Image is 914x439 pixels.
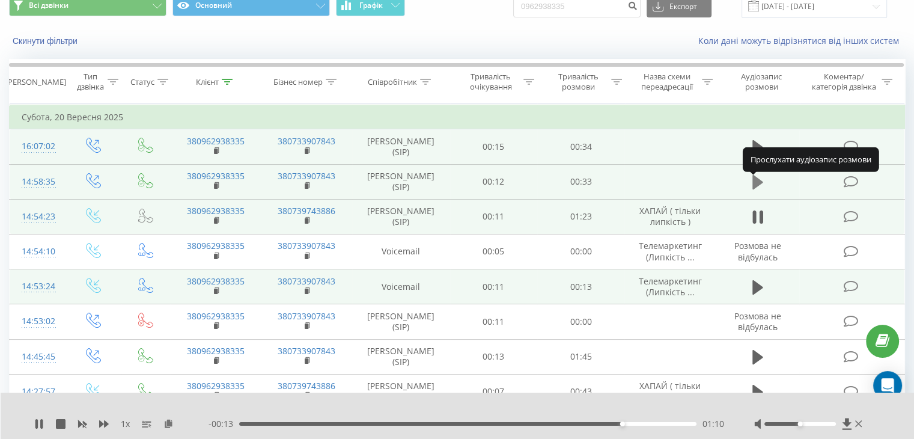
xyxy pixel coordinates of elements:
div: Статус [130,77,154,87]
a: 380962938335 [187,170,245,182]
div: 14:53:02 [22,310,53,333]
a: 380733907843 [278,135,335,147]
div: 14:45:45 [22,345,53,369]
div: 16:07:02 [22,135,53,158]
div: Open Intercom Messenger [873,371,902,400]
a: 380739743886 [278,205,335,216]
td: [PERSON_NAME] (SIP) [352,199,450,234]
td: [PERSON_NAME] (SIP) [352,304,450,339]
td: 00:12 [450,164,537,199]
td: 00:07 [450,374,537,409]
div: Accessibility label [797,422,802,426]
td: 00:13 [537,269,624,304]
a: 380739743886 [278,380,335,391]
button: Скинути фільтри [9,35,84,46]
span: Розмова не відбулась [734,310,781,333]
td: 00:43 [537,374,624,409]
div: Клієнт [196,77,219,87]
div: 14:53:24 [22,275,53,298]
span: 01:10 [702,418,724,430]
td: ХАПАЙ ( тільки липкість ) [624,374,715,409]
div: Accessibility label [620,422,625,426]
td: 00:11 [450,269,537,304]
span: Всі дзвінки [29,1,69,10]
td: 00:15 [450,129,537,164]
a: Коли дані можуть відрізнятися вiд інших систем [698,35,905,46]
div: 14:58:35 [22,170,53,194]
a: 380733907843 [278,240,335,251]
a: 380962938335 [187,275,245,287]
td: 00:13 [450,339,537,374]
a: 380962938335 [187,205,245,216]
div: Співробітник [368,77,417,87]
span: Графік [359,1,383,10]
span: Розмова не відбулась [734,240,781,262]
div: 14:54:23 [22,205,53,229]
div: 14:27:57 [22,380,53,404]
td: 00:00 [537,304,624,339]
div: Тривалість розмови [548,72,608,92]
td: 00:11 [450,199,537,234]
a: 380733907843 [278,170,335,182]
div: Тривалість очікування [461,72,521,92]
td: 00:11 [450,304,537,339]
a: 380733907843 [278,345,335,357]
td: 00:00 [537,234,624,269]
span: 1 x [121,418,130,430]
td: [PERSON_NAME] (SIP) [352,374,450,409]
div: Назва схеми переадресації [636,72,699,92]
td: [PERSON_NAME] (SIP) [352,129,450,164]
td: 00:34 [537,129,624,164]
span: Телемаркетинг (Липкість ... [639,275,702,298]
div: Бізнес номер [273,77,323,87]
a: 380962938335 [187,135,245,147]
a: 380733907843 [278,310,335,322]
td: [PERSON_NAME] (SIP) [352,339,450,374]
div: Тип дзвінка [76,72,104,92]
a: 380733907843 [278,275,335,287]
td: 01:45 [537,339,624,374]
td: 00:05 [450,234,537,269]
div: Прослухати аудіозапис розмови [743,147,879,171]
a: 380962938335 [187,240,245,251]
td: ХАПАЙ ( тільки липкість ) [624,199,715,234]
td: [PERSON_NAME] (SIP) [352,164,450,199]
td: 01:23 [537,199,624,234]
span: - 00:13 [209,418,239,430]
td: Субота, 20 Вересня 2025 [10,105,905,129]
td: 00:33 [537,164,624,199]
div: Аудіозапис розмови [727,72,797,92]
div: Коментар/категорія дзвінка [808,72,879,92]
div: [PERSON_NAME] [5,77,66,87]
a: 380962938335 [187,310,245,322]
a: 380962938335 [187,345,245,357]
div: 14:54:10 [22,240,53,263]
a: 380962938335 [187,380,245,391]
td: Voicemail [352,234,450,269]
span: Телемаркетинг (Липкість ... [639,240,702,262]
td: Voicemail [352,269,450,304]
